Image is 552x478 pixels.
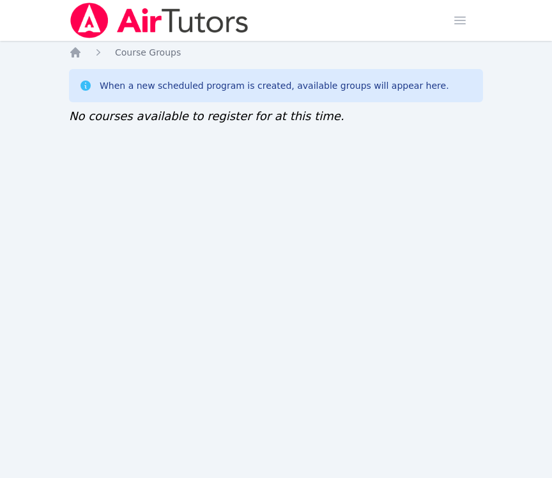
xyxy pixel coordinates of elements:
[115,46,181,59] a: Course Groups
[115,47,181,58] span: Course Groups
[69,46,483,59] nav: Breadcrumb
[100,79,449,92] div: When a new scheduled program is created, available groups will appear here.
[69,3,250,38] img: Air Tutors
[69,109,344,123] span: No courses available to register for at this time.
